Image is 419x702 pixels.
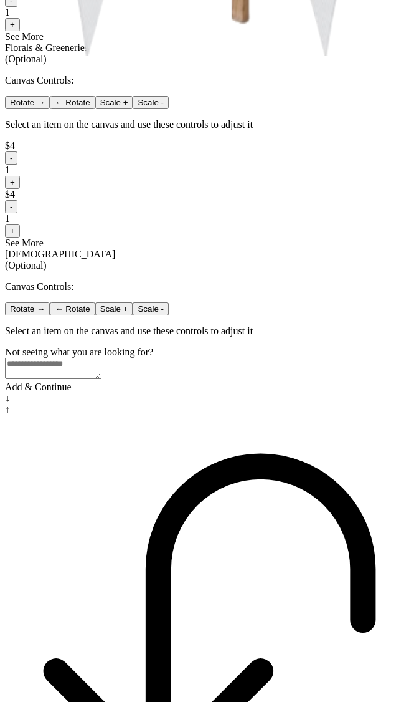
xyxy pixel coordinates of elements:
[5,151,17,165] button: -
[5,189,414,200] div: $4
[133,302,168,315] button: Scale -
[50,302,95,315] button: ← Rotate
[5,140,414,151] div: $4
[5,96,50,109] button: Rotate →
[5,249,414,271] div: [DEMOGRAPHIC_DATA]
[5,238,414,249] div: See More
[5,119,414,130] p: Select an item on the canvas and use these controls to adjust it
[5,260,414,271] div: (Optional)
[5,393,10,403] span: ↓
[5,404,10,415] span: ↑
[5,325,414,337] p: Select an item on the canvas and use these controls to adjust it
[133,96,168,109] button: Scale -
[5,176,20,189] button: +
[50,96,95,109] button: ← Rotate
[5,54,414,65] div: (Optional)
[5,200,17,213] button: -
[5,213,414,224] div: 1
[5,281,414,292] p: Canvas Controls:
[5,382,414,393] div: Add & Continue
[95,302,133,315] button: Scale +
[5,165,414,176] div: 1
[5,302,50,315] button: Rotate →
[5,75,414,86] p: Canvas Controls:
[95,96,133,109] button: Scale +
[5,347,414,358] div: Not seeing what you are looking for?
[5,224,20,238] button: +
